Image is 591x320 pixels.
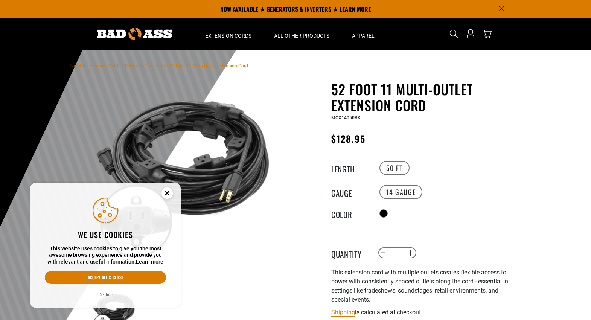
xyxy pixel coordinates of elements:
span: This extension cord with multiple outlets creates flexible access to power with consistently spac... [331,269,508,303]
summary: Search [448,28,460,40]
legend: Color [331,209,369,218]
span: MOX14050BK [331,115,361,120]
label: 14 Gauge [379,185,423,199]
legend: Gauge [331,187,369,197]
a: Shipping [331,309,355,316]
img: Bad Ass Extension Cords [97,28,172,40]
span: Extension Cords [205,32,251,39]
h1: 52 Foot 11 Multi-Outlet Extension Cord [331,81,516,113]
button: Decline [96,291,115,299]
img: black [92,83,273,264]
h2: We use cookies [45,230,166,239]
label: 50 FT [379,161,410,175]
summary: Extension Cords [194,18,263,50]
span: $128.95 [331,132,366,145]
span: › [122,63,123,69]
span: 52 Foot 11 Multi-Outlet Extension Cord [169,63,248,69]
div: is calculated at checkout. [331,307,516,317]
span: › [166,63,168,69]
a: Learn more [136,259,163,265]
p: This website uses cookies to give you the most awesome browsing experience and provide you with r... [45,245,166,265]
nav: breadcrumbs [70,61,248,70]
aside: Cookie Consent [30,183,181,308]
span: All Other Products [274,32,329,39]
summary: All Other Products [263,18,341,50]
summary: Apparel [341,18,386,50]
button: Accept all & close [45,271,166,284]
label: Quantity [331,248,369,258]
a: Return to Collection [125,63,165,69]
legend: Length [331,163,369,173]
span: Apparel [352,32,375,39]
a: Bad Ass Extension Cords [70,63,120,69]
